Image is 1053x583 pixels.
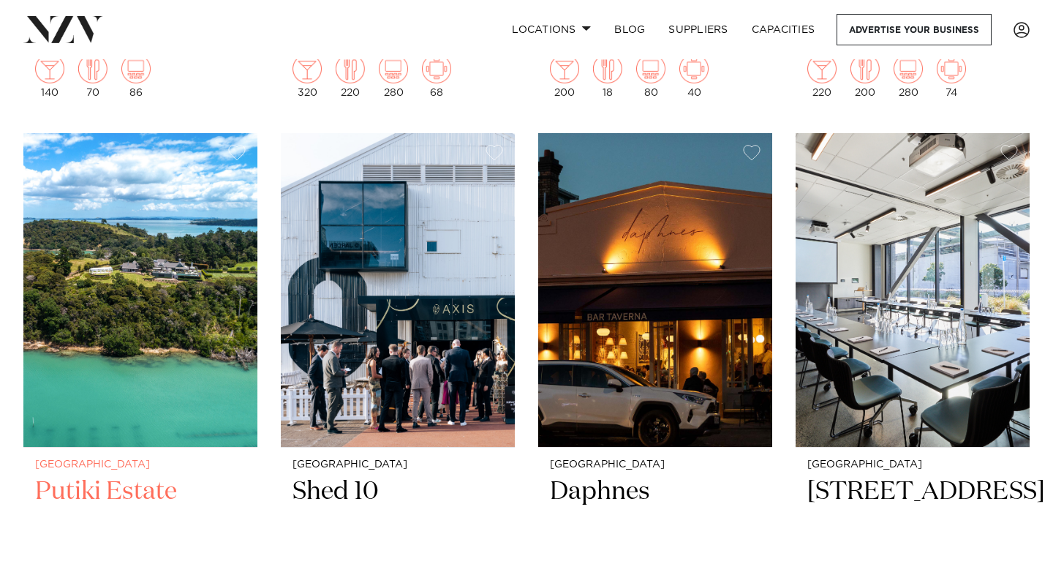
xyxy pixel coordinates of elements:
[679,54,709,98] div: 40
[35,459,246,470] small: [GEOGRAPHIC_DATA]
[850,54,880,98] div: 200
[292,54,322,98] div: 320
[603,14,657,45] a: BLOG
[35,475,246,574] h2: Putiki Estate
[636,54,665,98] div: 80
[23,133,257,447] img: Aerial view of Putiki Estate on Waiheke Island
[538,133,772,447] img: Exterior of Daphnes in Ponsonby
[807,475,1018,574] h2: [STREET_ADDRESS]
[121,54,151,98] div: 86
[550,459,760,470] small: [GEOGRAPHIC_DATA]
[740,14,827,45] a: Capacities
[593,54,622,83] img: dining.png
[550,54,579,83] img: cocktail.png
[550,54,579,98] div: 200
[35,54,64,98] div: 140
[807,54,837,98] div: 220
[837,14,992,45] a: Advertise your business
[292,54,322,83] img: cocktail.png
[679,54,709,83] img: meeting.png
[292,459,503,470] small: [GEOGRAPHIC_DATA]
[807,459,1018,470] small: [GEOGRAPHIC_DATA]
[894,54,923,83] img: theatre.png
[23,16,103,42] img: nzv-logo.png
[807,54,837,83] img: cocktail.png
[500,14,603,45] a: Locations
[336,54,365,83] img: dining.png
[78,54,107,98] div: 70
[78,54,107,83] img: dining.png
[379,54,408,83] img: theatre.png
[550,475,760,574] h2: Daphnes
[121,54,151,83] img: theatre.png
[593,54,622,98] div: 18
[636,54,665,83] img: theatre.png
[292,475,503,574] h2: Shed 10
[657,14,739,45] a: SUPPLIERS
[850,54,880,83] img: dining.png
[336,54,365,98] div: 220
[422,54,451,83] img: meeting.png
[937,54,966,98] div: 74
[894,54,923,98] div: 280
[422,54,451,98] div: 68
[379,54,408,98] div: 280
[35,54,64,83] img: cocktail.png
[937,54,966,83] img: meeting.png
